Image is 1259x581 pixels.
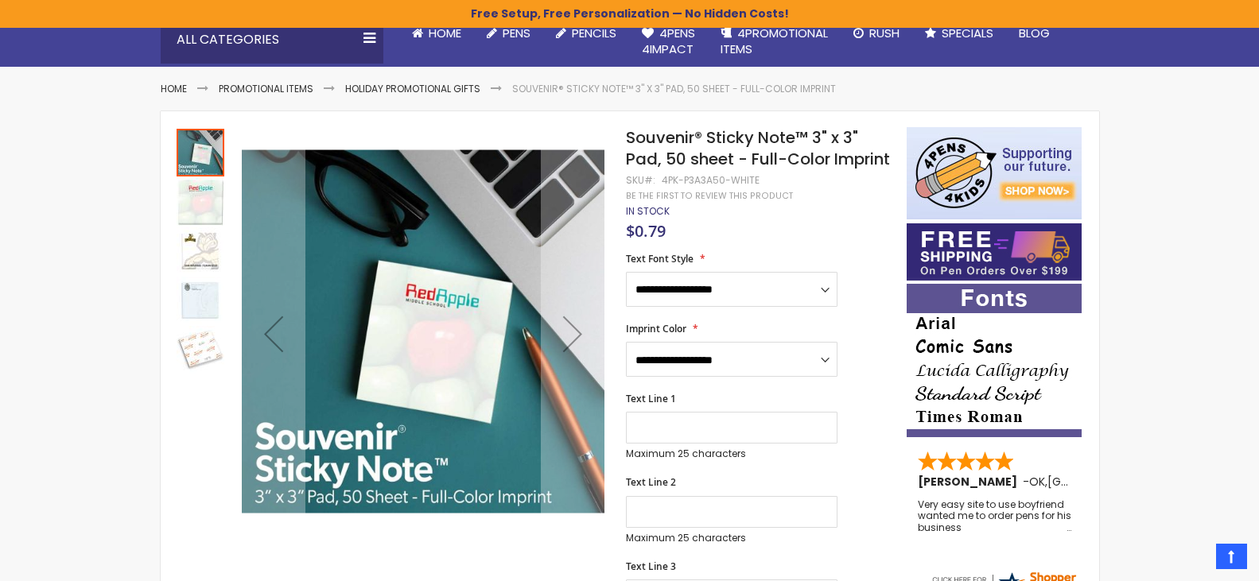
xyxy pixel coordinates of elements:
[161,82,187,95] a: Home
[626,447,837,460] p: Maximum 25 characters
[626,252,694,265] span: Text Font Style
[626,204,670,218] span: In stock
[177,127,226,176] div: Souvenir® Sticky Note™ 3" x 3" Pad, 50 sheet - Full-Color Imprint
[662,174,760,187] div: 4PK-P3A3A50-WHITE
[626,560,676,573] span: Text Line 3
[626,322,686,335] span: Imprint Color
[543,16,629,51] a: Pencils
[721,25,828,57] span: 4PROMOTIONAL ITEMS
[177,275,226,324] div: Souvenir® Sticky Note™ 3" x 3" Pad, 50 sheet - Full-Color Imprint
[177,277,224,324] img: Souvenir® Sticky Note™ 3" x 3" Pad, 50 sheet - Full-Color Imprint
[642,25,695,57] span: 4Pens 4impact
[626,126,890,170] span: Souvenir® Sticky Note™ 3" x 3" Pad, 50 sheet - Full-Color Imprint
[572,25,616,41] span: Pencils
[626,220,666,242] span: $0.79
[626,392,676,405] span: Text Line 1
[869,25,900,41] span: Rush
[345,82,480,95] a: Holiday Promotional Gifts
[242,150,605,513] img: Souvenir® Sticky Note™ 3" x 3" Pad, 50 sheet - Full-Color Imprint
[626,475,676,489] span: Text Line 2
[161,16,383,64] div: All Categories
[841,16,912,51] a: Rush
[912,16,1006,51] a: Specials
[629,16,708,68] a: 4Pens4impact
[177,226,226,275] div: Souvenir® Sticky Note™ 3" x 3" Pad, 50 sheet - Full-Color Imprint
[399,16,474,51] a: Home
[942,25,993,41] span: Specials
[177,326,224,374] img: Souvenir® Sticky Note™ 3" x 3" Pad, 50 sheet - Full-Color Imprint
[512,83,836,95] li: Souvenir® Sticky Note™ 3" x 3" Pad, 50 sheet - Full-Color Imprint
[219,82,313,95] a: Promotional Items
[708,16,841,68] a: 4PROMOTIONALITEMS
[503,25,530,41] span: Pens
[626,173,655,187] strong: SKU
[907,284,1082,437] img: font-personalization-examples
[626,190,793,202] a: Be the first to review this product
[1019,25,1050,41] span: Blog
[177,178,224,226] img: Souvenir® Sticky Note™ 3" x 3" Pad, 50 sheet - Full-Color Imprint
[1006,16,1063,51] a: Blog
[177,176,226,226] div: Souvenir® Sticky Note™ 3" x 3" Pad, 50 sheet - Full-Color Imprint
[907,127,1082,219] img: 4pens 4 kids
[177,324,224,374] div: Souvenir® Sticky Note™ 3" x 3" Pad, 50 sheet - Full-Color Imprint
[626,532,837,544] p: Maximum 25 characters
[177,227,224,275] img: Souvenir® Sticky Note™ 3" x 3" Pad, 50 sheet - Full-Color Imprint
[541,127,604,540] div: Next
[429,25,461,41] span: Home
[474,16,543,51] a: Pens
[907,223,1082,281] img: Free shipping on orders over $199
[626,205,670,218] div: Availability
[242,127,305,540] div: Previous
